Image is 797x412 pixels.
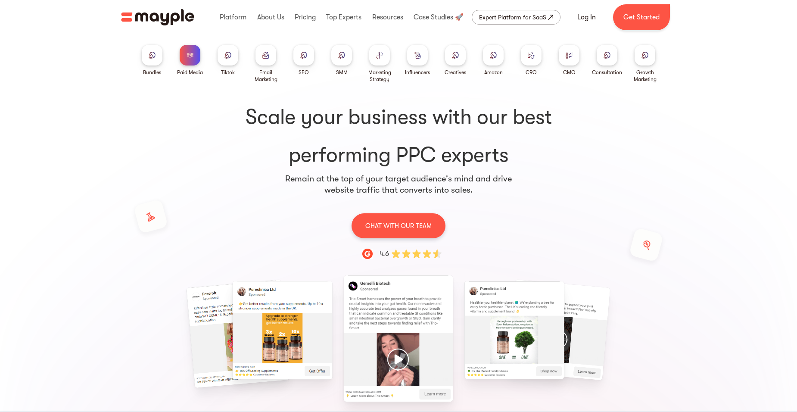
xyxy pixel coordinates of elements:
[629,45,660,83] a: Growth Marketing
[472,10,560,25] a: Expert Platform for SaaS
[592,45,622,76] a: Consultation
[365,220,432,231] p: CHAT WITH OUR TEAM
[351,284,446,393] div: 1 / 15
[592,69,622,76] div: Consultation
[405,45,430,76] a: Influencers
[121,9,194,25] a: home
[177,69,203,76] div: Paid Media
[642,312,797,412] iframe: Chat Widget
[479,12,546,22] div: Expert Platform for SaaS
[137,103,660,169] h1: performing PPC experts
[324,3,364,31] div: Top Experts
[331,45,352,76] a: SMM
[143,69,161,76] div: Bundles
[250,45,281,83] a: Email Marketing
[137,103,660,131] span: Scale your business with our best
[567,7,606,28] a: Log In
[255,3,286,31] div: About Us
[380,249,389,259] div: 4.6
[121,9,194,25] img: Mayple logo
[467,284,562,377] div: 2 / 15
[563,69,576,76] div: CMO
[119,284,215,384] div: 14 / 15
[218,3,249,31] div: Platform
[221,69,235,76] div: Tiktok
[352,213,445,238] a: CHAT WITH OUR TEAM
[526,69,537,76] div: CRO
[613,4,670,30] a: Get Started
[445,45,466,76] a: Creatives
[629,69,660,83] div: Growth Marketing
[364,45,395,83] a: Marketing Strategy
[299,69,309,76] div: SEO
[484,69,503,76] div: Amazon
[405,69,430,76] div: Influencers
[521,45,542,76] a: CRO
[235,284,330,377] div: 15 / 15
[218,45,238,76] a: Tiktok
[250,69,281,83] div: Email Marketing
[559,45,579,76] a: CMO
[582,284,678,376] div: 3 / 15
[293,3,318,31] div: Pricing
[370,3,405,31] div: Resources
[445,69,466,76] div: Creatives
[364,69,395,83] div: Marketing Strategy
[293,45,314,76] a: SEO
[483,45,504,76] a: Amazon
[336,69,348,76] div: SMM
[285,173,512,196] p: Remain at the top of your target audience's mind and drive website traffic that converts into sales.
[177,45,203,76] a: Paid Media
[142,45,162,76] a: Bundles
